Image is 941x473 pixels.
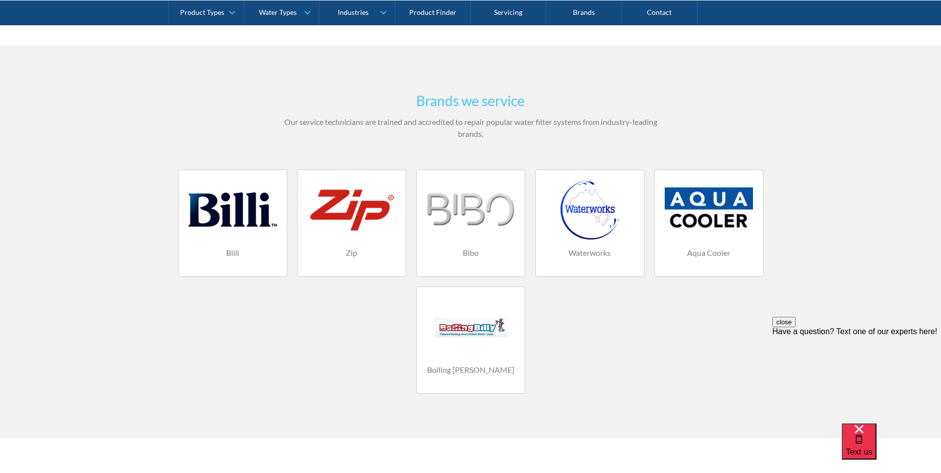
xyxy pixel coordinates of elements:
a: Zip [297,170,406,277]
h4: Aqua Cooler [665,247,753,259]
a: Billi [178,170,287,277]
a: Waterworks [535,170,644,277]
a: Aqua Cooler [654,170,763,277]
a: Boiling [PERSON_NAME] [416,287,525,394]
a: Bibo [416,170,525,277]
h3: Brands we service [277,90,664,111]
p: Our service technicians are trained and accredited to repair popular water filter systems from in... [277,116,664,140]
h4: Billi [188,247,277,259]
iframe: podium webchat widget prompt [772,317,941,436]
div: Industries [338,8,369,16]
h4: Boiling [PERSON_NAME] [427,364,515,376]
div: Product Types [180,8,224,16]
h4: Waterworks [546,247,634,259]
iframe: podium webchat widget bubble [842,423,941,473]
h4: Zip [308,247,396,259]
h4: Bibo [427,247,515,259]
div: Water Types [259,8,297,16]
